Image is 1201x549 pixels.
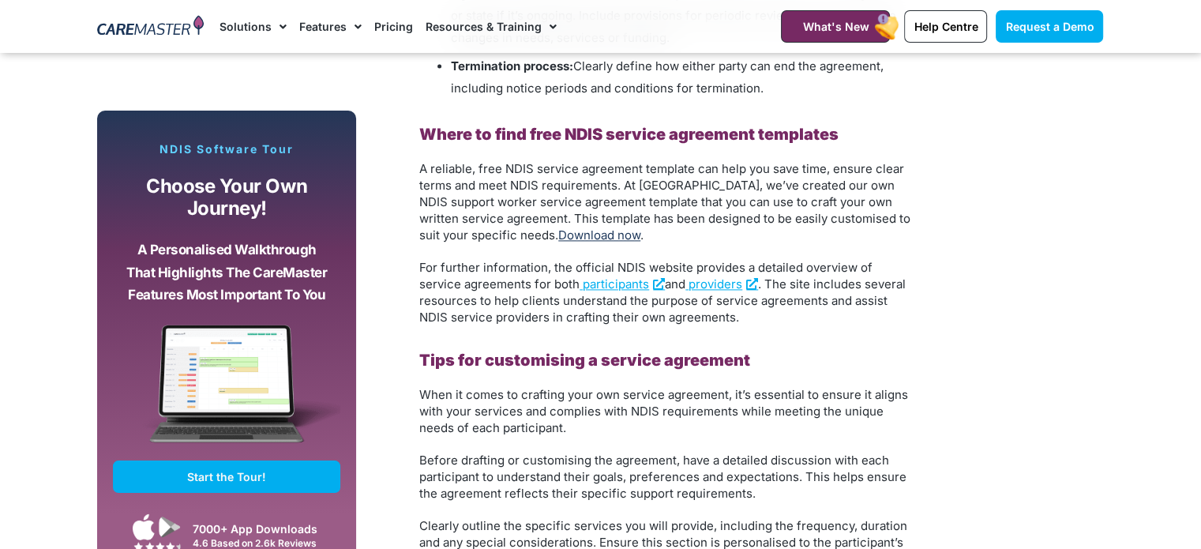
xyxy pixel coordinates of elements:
[113,461,340,493] a: Start the Tour!
[187,470,266,483] span: Start the Tour!
[419,387,908,435] span: When it comes to crafting your own service agreement, it’s essential to ensure it aligns with you...
[113,325,340,461] img: CareMaster Software Mockup on Screen
[419,351,750,370] b: Tips for customising a service agreement
[193,521,332,537] div: 7000+ App Downloads
[419,453,906,501] span: Before drafting or customising the agreement, have a detailed discussion with each participant to...
[689,276,742,291] span: providers
[451,58,573,73] b: Termination process:
[558,227,640,243] a: Download now
[904,10,987,43] a: Help Centre
[113,142,340,156] p: NDIS Software Tour
[685,276,758,291] a: providers
[996,10,1103,43] a: Request a Demo
[580,276,665,291] a: participants
[665,276,685,291] span: and
[159,515,181,539] img: Google Play App Icon
[125,175,328,220] p: Choose your own journey!
[802,20,869,33] span: What's New
[583,276,649,291] span: participants
[97,15,204,39] img: CareMaster Logo
[781,10,890,43] a: What's New
[193,537,332,549] div: 4.6 Based on 2.6k Reviews
[1005,20,1094,33] span: Request a Demo
[419,161,910,243] span: A reliable, free NDIS service agreement template can help you save time, ensure clear terms and m...
[419,125,839,144] b: Where to find free NDIS service agreement templates
[419,260,873,291] span: For further information, the official NDIS website provides a detailed overview of service agreem...
[133,513,155,540] img: Apple App Store Icon
[125,239,328,306] p: A personalised walkthrough that highlights the CareMaster features most important to you
[451,58,884,96] span: Clearly define how either party can end the agreement, including notice periods and conditions fo...
[419,276,906,325] span: . The site includes several resources to help clients understand the purpose of service agreement...
[914,20,978,33] span: Help Centre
